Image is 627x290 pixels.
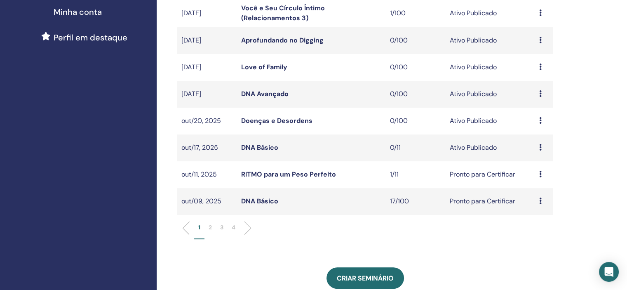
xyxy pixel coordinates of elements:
[177,134,237,161] td: out/17, 2025
[446,134,535,161] td: Ativo Publicado
[386,108,446,134] td: 0/100
[386,54,446,81] td: 0/100
[386,134,446,161] td: 0/11
[220,223,223,232] p: 3
[177,27,237,54] td: [DATE]
[446,81,535,108] td: Ativo Publicado
[209,223,212,232] p: 2
[232,223,235,232] p: 4
[241,197,278,205] a: DNA Básico
[241,36,324,45] a: Aprofundando no Digging
[177,188,237,215] td: out/09, 2025
[386,161,446,188] td: 1/11
[446,27,535,54] td: Ativo Publicado
[198,223,200,232] p: 1
[54,31,127,44] span: Perfil em destaque
[241,170,336,179] a: RITMO para um Peso Perfeito
[446,54,535,81] td: Ativo Publicado
[177,161,237,188] td: out/11, 2025
[386,81,446,108] td: 0/100
[446,188,535,215] td: Pronto para Certificar
[446,161,535,188] td: Pronto para Certificar
[241,143,278,152] a: DNA Básico
[177,54,237,81] td: [DATE]
[326,267,404,289] a: Criar seminário
[241,90,289,98] a: DNA Avançado
[386,27,446,54] td: 0/100
[177,81,237,108] td: [DATE]
[177,108,237,134] td: out/20, 2025
[241,116,312,125] a: Doenças e Desordens
[54,6,102,18] span: Minha conta
[241,4,325,22] a: Você e Seu Círculo Íntimo (Relacionamentos 3)
[446,108,535,134] td: Ativo Publicado
[599,262,619,282] div: Open Intercom Messenger
[386,188,446,215] td: 17/100
[241,63,287,71] a: Love of Family
[337,274,394,283] span: Criar seminário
